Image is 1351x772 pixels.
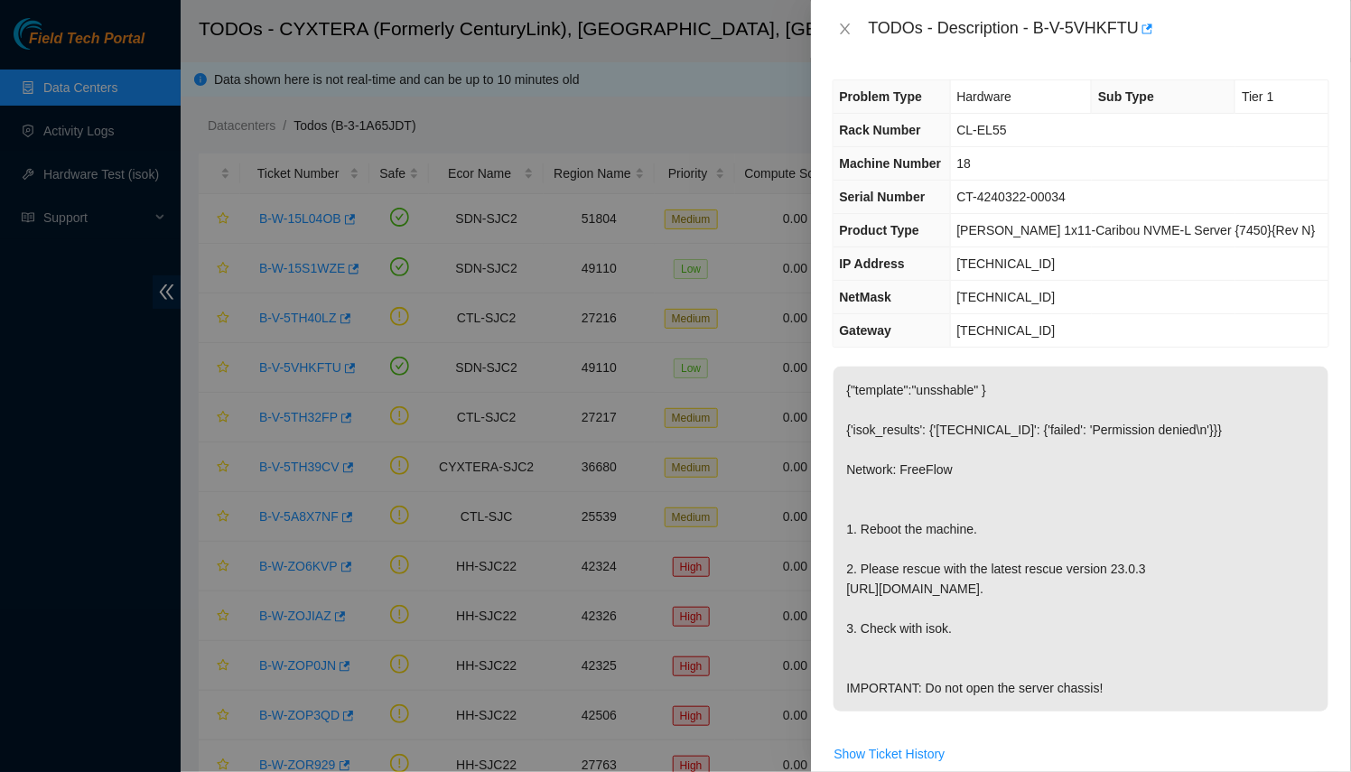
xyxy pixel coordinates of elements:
[840,323,892,338] span: Gateway
[838,22,853,36] span: close
[957,256,1056,271] span: [TECHNICAL_ID]
[840,290,892,304] span: NetMask
[840,190,926,204] span: Serial Number
[840,223,919,237] span: Product Type
[834,739,946,768] button: Show Ticket History
[834,367,1328,712] p: {"template":"unsshable" } {'isok_results': {'[TECHNICAL_ID]': {'failed': 'Permission denied\n'}}}...
[840,256,905,271] span: IP Address
[957,223,1316,237] span: [PERSON_NAME] 1x11-Caribou NVME-L Server {7450}{Rev N}
[833,21,858,38] button: Close
[957,89,1012,104] span: Hardware
[869,14,1329,43] div: TODOs - Description - B-V-5VHKFTU
[1242,89,1273,104] span: Tier 1
[957,323,1056,338] span: [TECHNICAL_ID]
[957,156,972,171] span: 18
[957,290,1056,304] span: [TECHNICAL_ID]
[957,190,1067,204] span: CT-4240322-00034
[840,156,942,171] span: Machine Number
[957,123,1007,137] span: CL-EL55
[1098,89,1154,104] span: Sub Type
[840,123,921,137] span: Rack Number
[840,89,923,104] span: Problem Type
[834,744,946,764] span: Show Ticket History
